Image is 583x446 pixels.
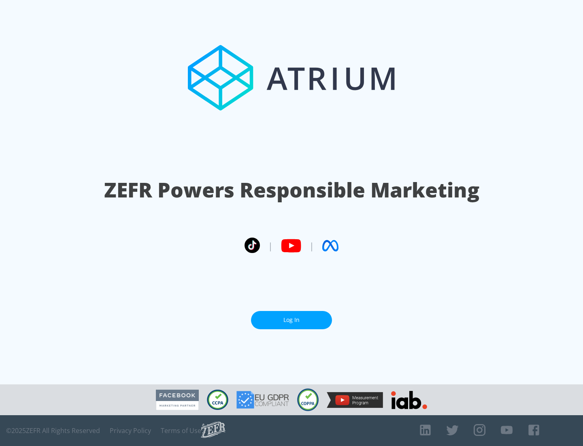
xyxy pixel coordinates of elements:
img: IAB [391,391,427,409]
span: | [309,240,314,252]
img: GDPR Compliant [236,391,289,409]
img: COPPA Compliant [297,388,319,411]
img: CCPA Compliant [207,390,228,410]
span: © 2025 ZEFR All Rights Reserved [6,427,100,435]
a: Terms of Use [161,427,201,435]
h1: ZEFR Powers Responsible Marketing [104,176,479,204]
img: YouTube Measurement Program [327,392,383,408]
span: | [268,240,273,252]
a: Privacy Policy [110,427,151,435]
img: Facebook Marketing Partner [156,390,199,410]
a: Log In [251,311,332,329]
